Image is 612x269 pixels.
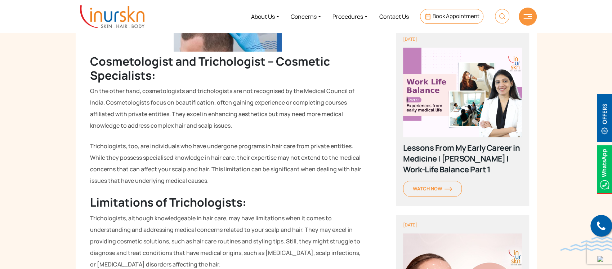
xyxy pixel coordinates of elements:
span: Book Appointment [433,12,479,20]
a: Book Appointment [420,9,483,24]
a: Contact Us [373,3,414,30]
img: poster [403,48,522,137]
img: Whatsappicon [597,145,612,193]
img: HeaderSearch [495,9,509,23]
a: Watch Noworange-arrow [403,181,462,197]
img: hamLine.svg [523,14,532,19]
p: On the other hand, cosmetologists and trichologists are not recognised by the Medical Council of ... [90,85,366,131]
img: up-blue-arrow.svg [597,256,603,262]
a: About Us [245,3,285,30]
a: Whatsappicon [597,165,612,173]
p: Trichologists, too, are individuals who have undergone programs in hair care from private entitie... [90,140,366,186]
strong: Cosmetologist and Trichologist – Cosmetic Specialists: [90,53,330,83]
div: [DATE] [403,222,522,228]
a: Procedures [327,3,373,30]
img: inurskn-logo [80,5,144,28]
strong: Limitations of Trichologists: [90,194,246,210]
span: Watch Now [413,185,452,192]
img: bluewave [560,237,612,251]
a: Concerns [285,3,327,30]
img: orange-arrow [444,187,452,191]
img: offerBt [597,94,612,142]
div: [DATE] [403,36,522,42]
div: Lessons From My Early Career in Medicine | [PERSON_NAME] | Work-Life Balance Part 1 [403,142,522,175]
